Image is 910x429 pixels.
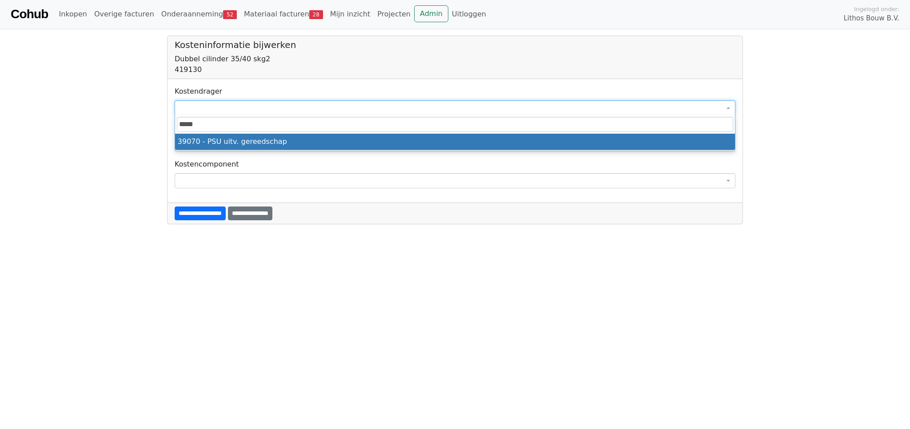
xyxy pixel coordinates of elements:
a: Admin [414,5,448,22]
a: Overige facturen [91,5,158,23]
h5: Kosteninformatie bijwerken [175,40,735,50]
li: 39070 - PSU uitv. gereedschap [175,134,735,150]
div: 419130 [175,64,735,75]
span: Ingelogd onder: [854,5,899,13]
a: Cohub [11,4,48,25]
span: Lithos Bouw B.V. [844,13,899,24]
a: Mijn inzicht [327,5,374,23]
span: 52 [223,10,237,19]
a: Onderaanneming52 [158,5,240,23]
a: Projecten [374,5,414,23]
a: Uitloggen [448,5,490,23]
label: Kostendrager [175,86,222,97]
label: Kostencomponent [175,159,239,170]
span: 28 [309,10,323,19]
a: Inkopen [55,5,90,23]
div: Dubbel cilinder 35/40 skg2 [175,54,735,64]
a: Materiaal facturen28 [240,5,327,23]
